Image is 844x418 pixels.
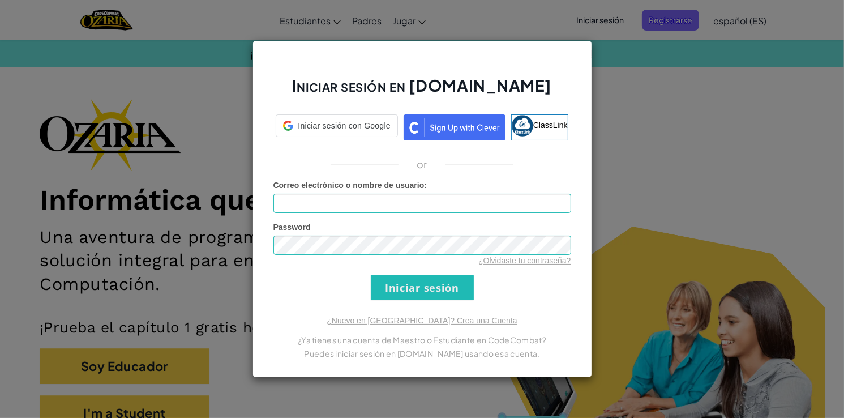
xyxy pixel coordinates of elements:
a: ¿Olvidaste tu contraseña? [478,256,571,265]
span: ClassLink [533,121,568,130]
a: ¿Nuevo en [GEOGRAPHIC_DATA]? Crea una Cuenta [327,316,517,325]
p: or [417,157,427,171]
span: Correo electrónico o nombre de usuario [273,181,425,190]
a: Iniciar sesión con Google [276,114,397,140]
span: Password [273,223,311,232]
img: clever_sso_button@2x.png [404,114,505,140]
p: Puedes iniciar sesión en [DOMAIN_NAME] usando esa cuenta. [273,347,571,360]
input: Iniciar sesión [371,275,474,300]
img: classlink-logo-small.png [512,115,533,137]
div: Iniciar sesión con Google [276,114,397,137]
span: Iniciar sesión con Google [298,120,390,131]
label: : [273,180,427,191]
p: ¿Ya tienes una cuenta de Maestro o Estudiante en CodeCombat? [273,333,571,347]
h2: Iniciar sesión en [DOMAIN_NAME] [273,75,571,108]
